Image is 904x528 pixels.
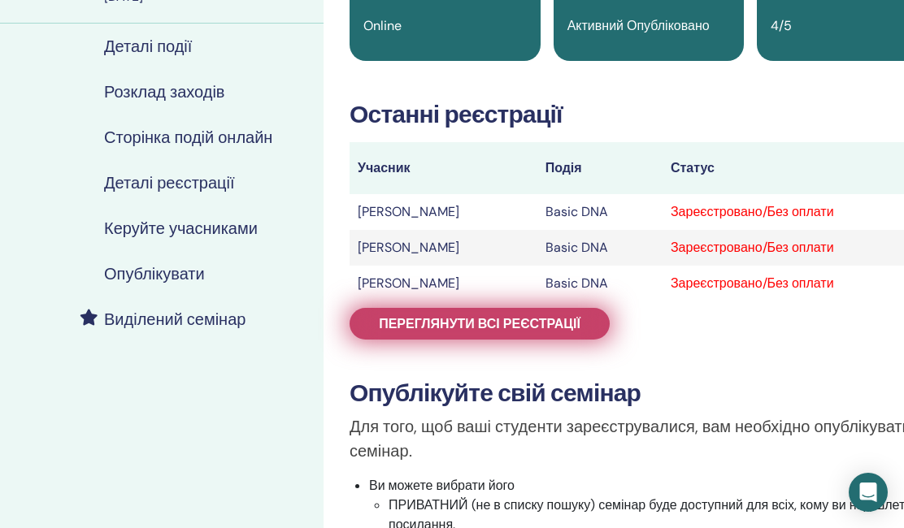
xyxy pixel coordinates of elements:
td: Basic DNA [537,194,663,230]
div: Open Intercom Messenger [849,473,888,512]
span: Online [363,17,402,34]
span: Переглянути всі реєстрації [379,315,580,332]
span: Активний Опубліковано [567,17,710,34]
a: Переглянути всі реєстрації [350,308,610,340]
span: 4/5 [771,17,792,34]
h4: Деталі події [104,37,192,56]
h4: Сторінка подій онлайн [104,128,272,147]
td: [PERSON_NAME] [350,230,537,266]
h4: Виділений семінар [104,309,246,329]
th: Учасник [350,142,537,194]
td: Basic DNA [537,266,663,301]
h4: Опублікувати [104,264,205,283]
td: [PERSON_NAME] [350,266,537,301]
h4: Керуйте учасниками [104,219,258,238]
h4: Розклад заходів [104,82,224,102]
th: Подія [537,142,663,194]
h4: Деталі реєстрації [104,173,235,193]
td: Basic DNA [537,230,663,266]
td: [PERSON_NAME] [350,194,537,230]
